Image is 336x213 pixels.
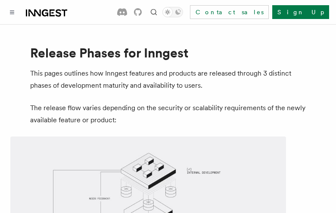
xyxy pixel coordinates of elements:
[190,5,269,19] a: Contact sales
[30,67,306,92] p: This pages outlines how Inngest features and products are released through 3 distinct phases of d...
[162,7,183,17] button: Toggle dark mode
[7,7,17,17] button: Toggle navigation
[30,102,306,126] p: The release flow varies depending on the security or scalability requirements of the newly availa...
[30,45,306,60] h1: Release Phases for Inngest
[149,7,159,17] button: Find something...
[272,5,329,19] a: Sign Up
